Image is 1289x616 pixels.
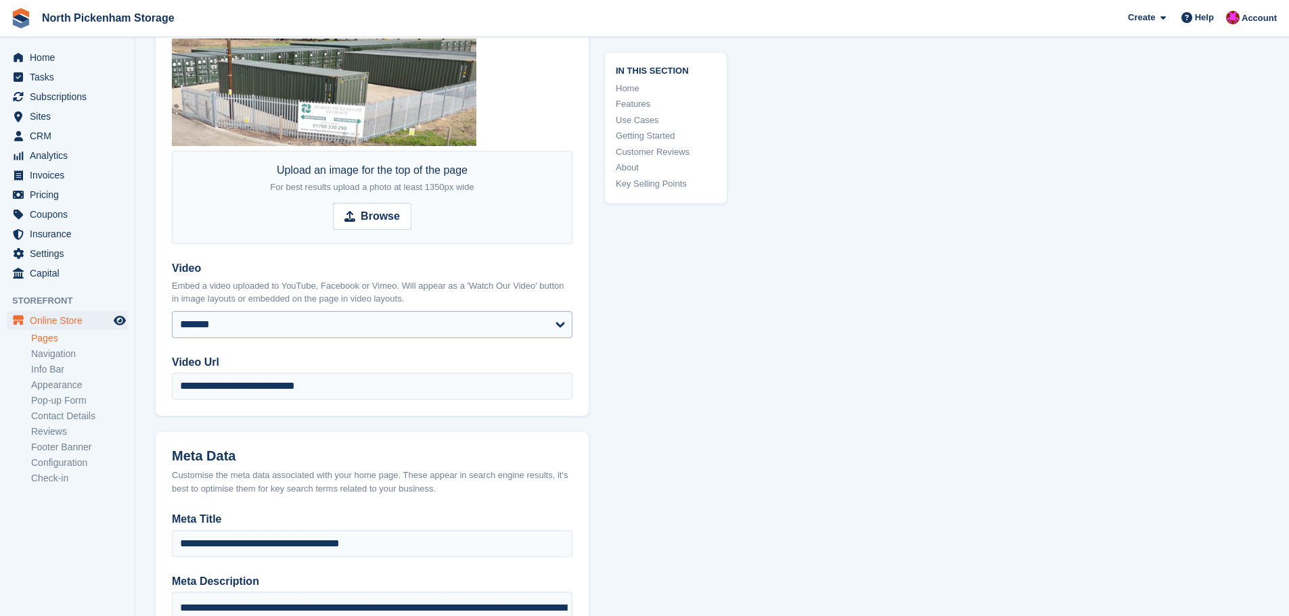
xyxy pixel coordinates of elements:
span: Pricing [30,185,111,204]
span: Help [1195,11,1214,24]
a: menu [7,87,128,106]
span: Capital [30,264,111,283]
span: Coupons [30,205,111,224]
span: Account [1242,11,1277,25]
span: Subscriptions [30,87,111,106]
span: For best results upload a photo at least 1350px wide [270,182,474,192]
a: Home [616,82,716,95]
a: menu [7,48,128,67]
span: Home [30,48,111,67]
a: Reviews [31,425,128,438]
a: menu [7,264,128,283]
p: Embed a video uploaded to YouTube, Facebook or Vimeo. Will appear as a 'Watch Our Video' button i... [172,279,572,306]
span: Tasks [30,68,111,87]
a: Footer Banner [31,441,128,454]
a: Getting Started [616,129,716,143]
a: menu [7,244,128,263]
a: Pop-up Form [31,394,128,407]
span: In this section [616,64,716,76]
a: menu [7,146,128,165]
a: menu [7,166,128,185]
a: menu [7,68,128,87]
span: Settings [30,244,111,263]
span: Analytics [30,146,111,165]
a: menu [7,205,128,224]
a: Key Selling Points [616,177,716,191]
span: Invoices [30,166,111,185]
a: Pages [31,332,128,345]
img: Gate%20and%20Sign.png [172,39,476,146]
label: Meta Title [172,511,572,527]
div: Upload an image for the top of the page [270,162,474,195]
span: CRM [30,126,111,145]
a: menu [7,311,128,330]
a: Features [616,97,716,111]
label: Video Url [172,354,572,371]
a: Check-in [31,472,128,485]
a: menu [7,224,128,243]
span: Create [1128,11,1155,24]
a: Configuration [31,456,128,469]
a: Preview store [112,312,128,329]
a: North Pickenham Storage [37,7,180,29]
strong: Browse [361,208,400,224]
a: About [616,161,716,174]
a: Navigation [31,348,128,360]
a: Info Bar [31,363,128,376]
div: Customise the meta data associated with your home page. These appear in search engine results, it... [172,469,572,495]
a: menu [7,185,128,204]
span: Online Store [30,311,111,330]
label: Video [172,260,572,277]
a: Use Cases [616,114,716,127]
input: Browse [333,203,411,230]
a: Customer Reviews [616,145,716,159]
a: menu [7,126,128,145]
h2: Meta Data [172,448,572,464]
img: Dylan Taylor [1226,11,1240,24]
label: Meta Description [172,573,572,590]
a: Appearance [31,379,128,392]
span: Sites [30,107,111,126]
a: menu [7,107,128,126]
span: Insurance [30,224,111,243]
img: stora-icon-8386f47178a22dfd0bd8f6a31ec36ba5ce8667c1dd55bd0f319d3a0aa187defe.svg [11,8,31,28]
span: Storefront [12,294,135,308]
a: Contact Details [31,410,128,423]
